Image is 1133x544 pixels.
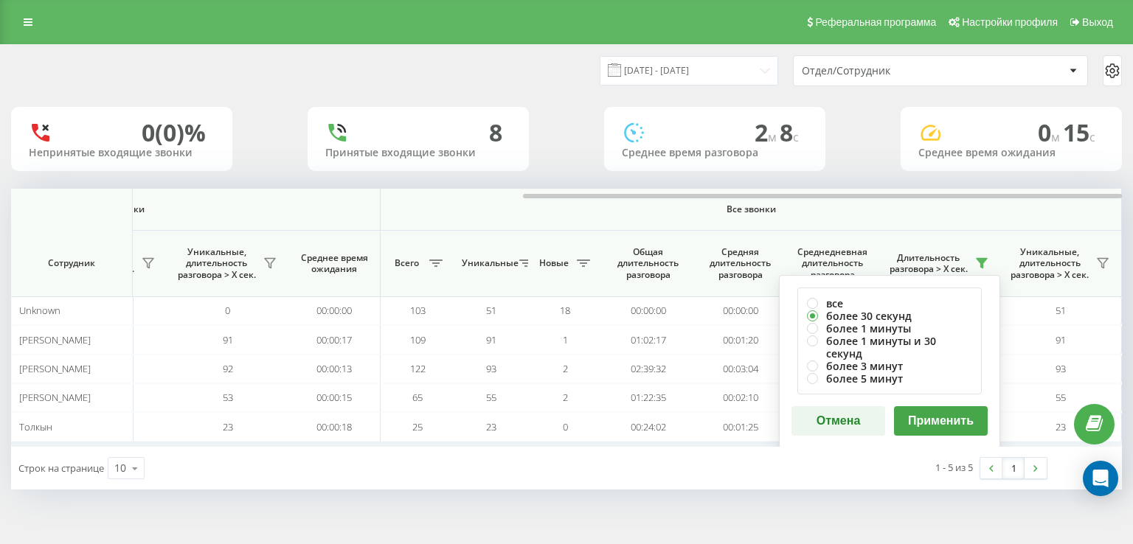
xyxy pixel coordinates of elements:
span: [PERSON_NAME] [19,333,91,346]
span: 2 [563,362,568,375]
td: 00:24:02 [602,412,694,441]
label: более 3 минут [807,360,972,372]
span: 2 [755,116,780,148]
div: 10 [114,461,126,475]
span: c [793,129,799,145]
td: 00:00:13 [288,355,381,383]
span: 93 [1056,362,1066,375]
span: 25 [412,420,423,433]
div: Среднее время разговора [622,147,808,159]
td: 01:02:17 [602,325,694,354]
span: Уникальные [462,257,515,269]
div: 8 [489,119,502,147]
a: 1 [1002,458,1025,478]
span: 1 [563,333,568,346]
td: 00:01:25 [694,412,786,441]
span: 93 [486,362,496,375]
span: 91 [223,333,233,346]
span: 51 [486,304,496,317]
span: 91 [486,333,496,346]
label: более 1 минуты и 30 секунд [807,335,972,360]
td: 02:39:32 [602,355,694,383]
span: 65 [412,391,423,404]
td: 00:00:17 [288,325,381,354]
span: Общая длительность разговора [613,246,683,281]
span: Толкын [19,420,52,433]
td: 00:03:04 [694,355,786,383]
span: Новые [536,257,572,269]
div: 0 (0)% [142,119,206,147]
label: все [807,297,972,310]
div: Принятые входящие звонки [325,147,511,159]
span: Unknown [19,304,60,317]
span: 0 [563,420,568,433]
span: 103 [410,304,426,317]
div: Отдел/Сотрудник [802,65,978,77]
button: Применить [894,406,988,436]
span: 23 [1056,420,1066,433]
span: 23 [223,420,233,433]
span: Уникальные, длительность разговора > Х сек. [174,246,259,281]
span: 55 [486,391,496,404]
label: более 30 секунд [807,310,972,322]
span: 92 [223,362,233,375]
span: Выход [1082,16,1113,28]
span: Сотрудник [24,257,119,269]
div: Open Intercom Messenger [1083,461,1118,496]
span: 0 [1038,116,1063,148]
span: Длительность разговора > Х сек. [886,252,971,275]
td: 00:01:20 [694,325,786,354]
td: 00:00:00 [694,296,786,325]
span: 91 [1056,333,1066,346]
td: 00:00:18 [288,412,381,441]
td: 01:22:35 [602,383,694,412]
span: 122 [410,362,426,375]
td: 00:00:00 [288,296,381,325]
span: Строк на странице [18,461,104,475]
span: Уникальные, длительность разговора > Х сек. [1008,246,1092,281]
label: более 1 минуты [807,322,972,335]
span: 55 [1056,391,1066,404]
td: 00:00:15 [288,383,381,412]
span: Настройки профиля [962,16,1058,28]
span: 2 [563,391,568,404]
span: 0 [225,304,230,317]
span: 53 [223,391,233,404]
span: c [1089,129,1095,145]
span: [PERSON_NAME] [19,362,91,375]
td: 00:02:10 [694,383,786,412]
span: 15 [1063,116,1095,148]
div: 1 - 5 из 5 [935,460,973,475]
div: Непринятые входящие звонки [29,147,215,159]
span: Всего [388,257,425,269]
div: Среднее время ожидания [918,147,1104,159]
button: Отмена [791,406,885,436]
span: м [1051,129,1063,145]
td: 00:00:00 [602,296,694,325]
span: Среднедневная длительность разговора [797,246,867,281]
span: Все звонки [424,203,1078,215]
label: более 5 минут [807,372,972,385]
span: Реферальная программа [815,16,936,28]
span: м [768,129,780,145]
span: 23 [486,420,496,433]
span: 51 [1056,304,1066,317]
span: 109 [410,333,426,346]
span: [PERSON_NAME] [19,391,91,404]
span: Средняя длительность разговора [705,246,775,281]
span: 18 [560,304,570,317]
span: 8 [780,116,799,148]
span: Среднее время ожидания [299,252,369,275]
